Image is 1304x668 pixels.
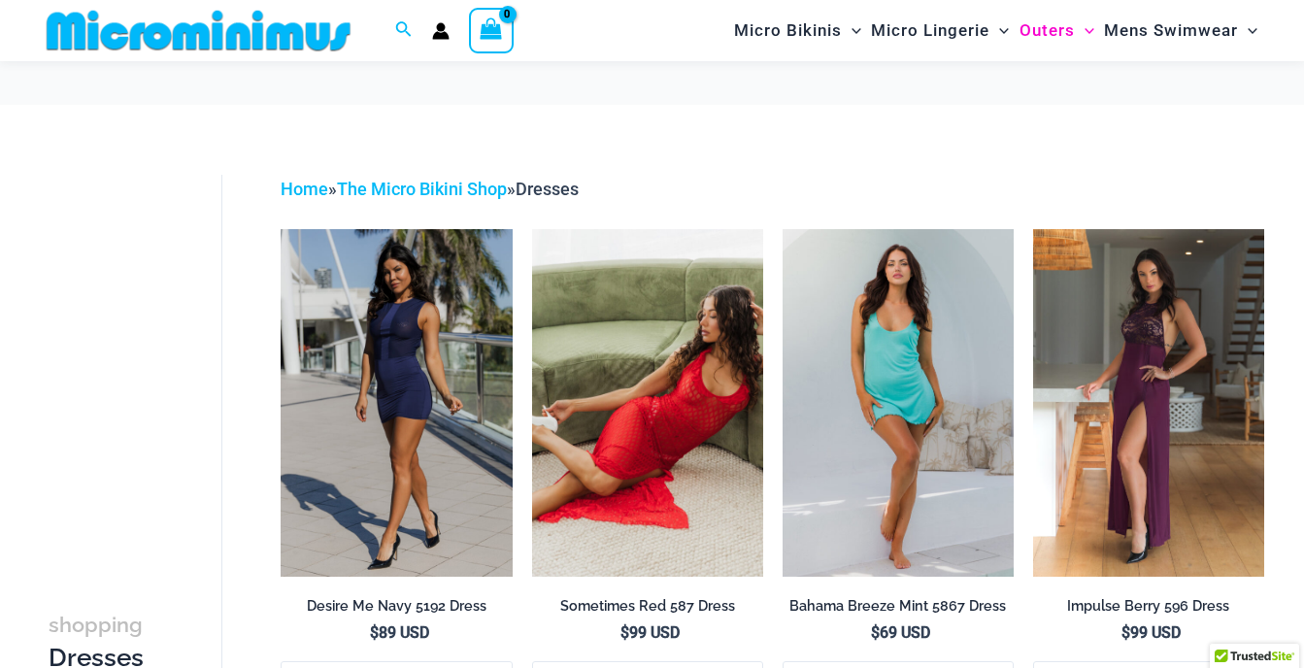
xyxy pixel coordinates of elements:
a: Search icon link [395,18,413,43]
span: Menu Toggle [1238,6,1257,55]
a: Impulse Berry 596 Dress [1033,597,1264,622]
bdi: 99 USD [1121,623,1181,642]
a: Account icon link [432,22,450,40]
bdi: 99 USD [620,623,680,642]
span: $ [1121,623,1130,642]
a: Mens SwimwearMenu ToggleMenu Toggle [1099,6,1262,55]
bdi: 69 USD [871,623,930,642]
a: The Micro Bikini Shop [337,179,507,199]
iframe: TrustedSite Certified [49,159,223,548]
span: » » [281,179,579,199]
a: Desire Me Navy 5192 Dress 11Desire Me Navy 5192 Dress 09Desire Me Navy 5192 Dress 09 [281,229,512,576]
img: Sometimes Red 587 Dress 10 [532,229,763,576]
span: Menu Toggle [842,6,861,55]
span: Micro Bikinis [734,6,842,55]
span: $ [370,623,379,642]
h2: Impulse Berry 596 Dress [1033,597,1264,616]
h2: Desire Me Navy 5192 Dress [281,597,512,616]
h2: Sometimes Red 587 Dress [532,597,763,616]
span: Menu Toggle [989,6,1009,55]
span: Outers [1020,6,1075,55]
span: Dresses [516,179,579,199]
a: Micro BikinisMenu ToggleMenu Toggle [729,6,866,55]
span: Menu Toggle [1075,6,1094,55]
img: Bahama Breeze Mint 5867 Dress 01 [783,229,1014,576]
a: Bahama Breeze Mint 5867 Dress 01Bahama Breeze Mint 5867 Dress 03Bahama Breeze Mint 5867 Dress 03 [783,229,1014,576]
img: Desire Me Navy 5192 Dress 11 [281,229,512,576]
nav: Site Navigation [726,3,1265,58]
span: $ [620,623,629,642]
h2: Bahama Breeze Mint 5867 Dress [783,597,1014,616]
a: Impulse Berry 596 Dress 02Impulse Berry 596 Dress 03Impulse Berry 596 Dress 03 [1033,229,1264,576]
span: $ [871,623,880,642]
a: Desire Me Navy 5192 Dress [281,597,512,622]
a: Micro LingerieMenu ToggleMenu Toggle [866,6,1014,55]
a: Sometimes Red 587 Dress [532,597,763,622]
span: Mens Swimwear [1104,6,1238,55]
span: shopping [49,613,143,637]
a: Bahama Breeze Mint 5867 Dress [783,597,1014,622]
a: Home [281,179,328,199]
a: Sometimes Red 587 Dress 10Sometimes Red 587 Dress 09Sometimes Red 587 Dress 09 [532,229,763,576]
img: Impulse Berry 596 Dress 02 [1033,229,1264,576]
span: Micro Lingerie [871,6,989,55]
img: MM SHOP LOGO FLAT [39,9,358,52]
a: OutersMenu ToggleMenu Toggle [1015,6,1099,55]
a: View Shopping Cart, empty [469,8,514,52]
bdi: 89 USD [370,623,429,642]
